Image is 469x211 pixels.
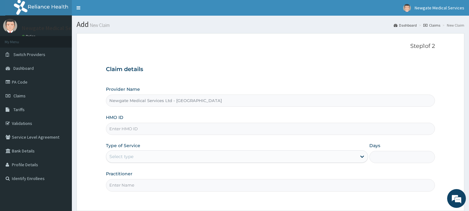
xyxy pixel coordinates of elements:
[13,65,34,71] span: Dashboard
[106,43,435,50] p: Step 1 of 2
[22,34,37,39] a: Online
[77,20,464,28] h1: Add
[106,142,140,149] label: Type of Service
[13,107,25,112] span: Tariffs
[106,114,123,121] label: HMO ID
[369,142,380,149] label: Days
[415,5,464,11] span: Newgate Medical Services
[423,23,440,28] a: Claims
[394,23,417,28] a: Dashboard
[441,23,464,28] li: New Claim
[106,171,132,177] label: Practitioner
[13,93,26,99] span: Claims
[403,4,411,12] img: User Image
[22,25,86,31] p: Newgate Medical Services
[106,66,435,73] h3: Claim details
[89,23,110,28] small: New Claim
[106,86,140,92] label: Provider Name
[109,153,133,160] div: Select type
[106,179,435,191] input: Enter Name
[3,19,17,33] img: User Image
[13,52,45,57] span: Switch Providers
[106,123,435,135] input: Enter HMO ID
